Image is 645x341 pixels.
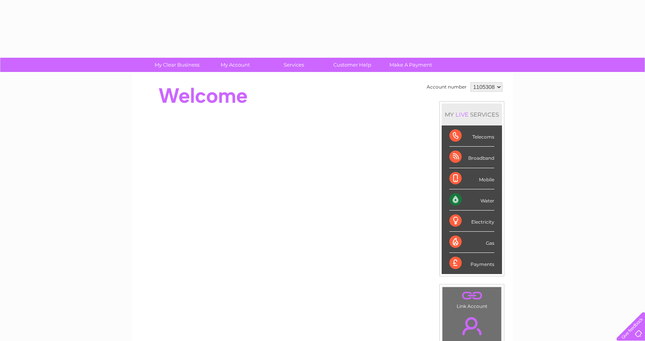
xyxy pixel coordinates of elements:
[442,104,502,125] div: MY SERVICES
[449,189,494,211] div: Water
[321,58,384,72] a: Customer Help
[444,313,499,339] a: .
[204,58,267,72] a: My Account
[425,80,469,94] td: Account number
[449,125,494,147] div: Telecoms
[444,289,499,303] a: .
[379,58,442,72] a: Make A Payment
[449,168,494,189] div: Mobile
[442,287,502,311] td: Link Account
[145,58,209,72] a: My Clear Business
[454,111,470,118] div: LIVE
[449,232,494,253] div: Gas
[449,253,494,274] div: Payments
[449,147,494,168] div: Broadband
[449,211,494,232] div: Electricity
[262,58,326,72] a: Services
